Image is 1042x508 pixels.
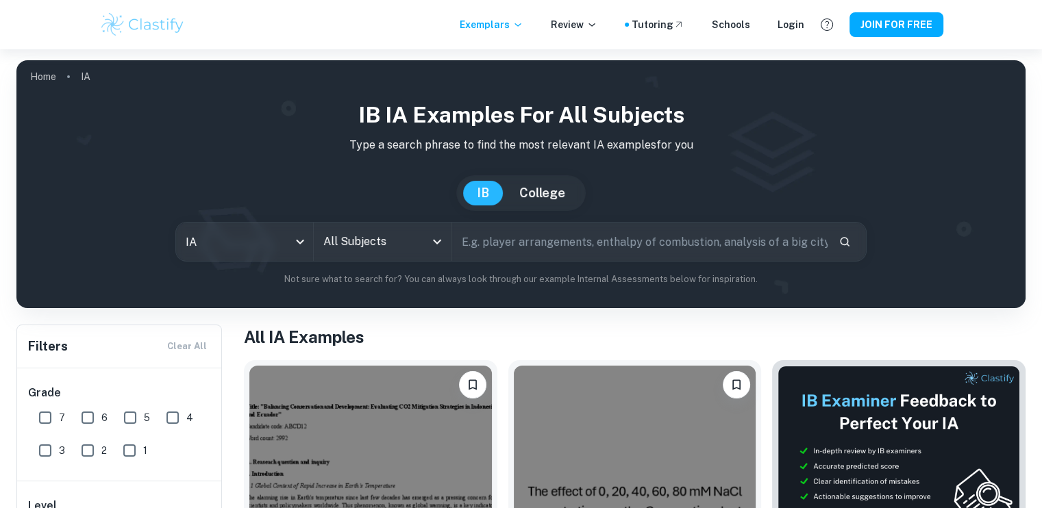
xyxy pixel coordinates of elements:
[459,371,486,398] button: Please log in to bookmark exemplars
[632,17,684,32] a: Tutoring
[16,60,1026,308] img: profile cover
[101,410,108,425] span: 6
[28,337,68,356] h6: Filters
[59,443,65,458] span: 3
[712,17,750,32] a: Schools
[815,13,839,36] button: Help and Feedback
[81,69,90,84] p: IA
[59,410,65,425] span: 7
[28,385,212,401] h6: Grade
[427,232,447,251] button: Open
[551,17,597,32] p: Review
[463,181,503,205] button: IB
[452,223,828,261] input: E.g. player arrangements, enthalpy of combustion, analysis of a big city...
[833,230,856,253] button: Search
[101,443,107,458] span: 2
[27,272,1015,286] p: Not sure what to search for? You can always look through our example Internal Assessments below f...
[27,99,1015,131] h1: IB IA examples for all subjects
[723,371,750,398] button: Please log in to bookmark exemplars
[27,137,1015,153] p: Type a search phrase to find the most relevant IA examples for you
[30,67,56,86] a: Home
[99,11,186,38] img: Clastify logo
[143,443,147,458] span: 1
[186,410,193,425] span: 4
[460,17,523,32] p: Exemplars
[778,17,804,32] a: Login
[849,12,943,37] button: JOIN FOR FREE
[506,181,579,205] button: College
[144,410,150,425] span: 5
[244,325,1026,349] h1: All IA Examples
[176,223,313,261] div: IA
